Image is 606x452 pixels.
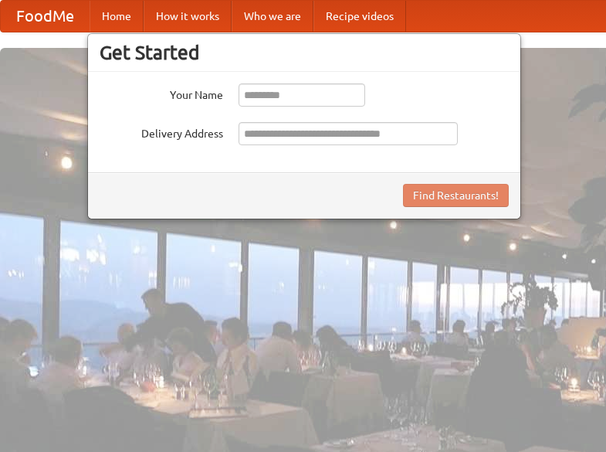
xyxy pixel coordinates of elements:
[144,1,232,32] a: How it works
[100,122,223,141] label: Delivery Address
[90,1,144,32] a: Home
[1,1,90,32] a: FoodMe
[313,1,406,32] a: Recipe videos
[100,41,509,64] h3: Get Started
[232,1,313,32] a: Who we are
[100,83,223,103] label: Your Name
[403,184,509,207] button: Find Restaurants!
